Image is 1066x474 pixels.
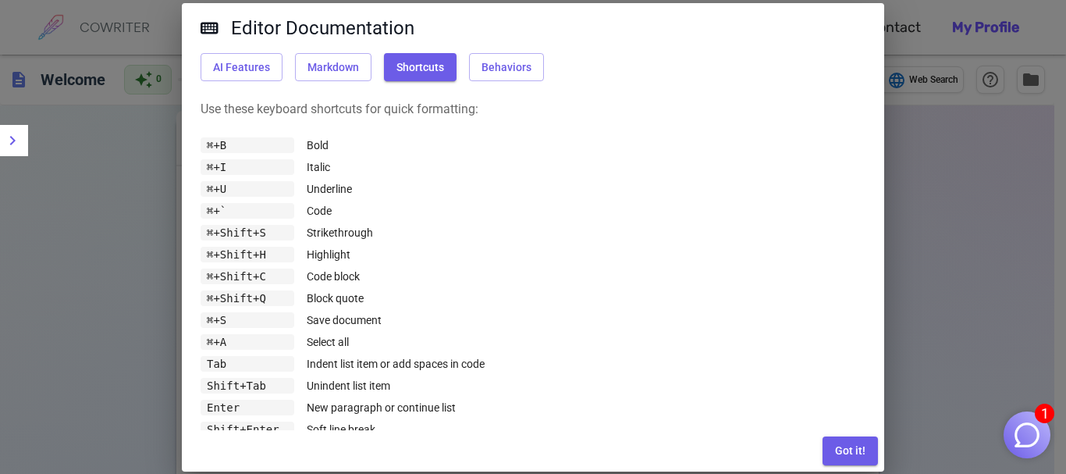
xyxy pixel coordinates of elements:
button: Markdown [295,53,371,82]
p: ⌘+` [201,203,294,219]
button: Shortcuts [384,53,457,82]
p: New paragraph or continue list [307,400,865,415]
span: 1 [1035,404,1054,423]
p: Save document [307,312,865,328]
p: ⌘+I [201,159,294,175]
img: Close chat [1012,420,1042,450]
p: Use these keyboard shortcuts for quick formatting: [201,100,865,119]
p: Soft line break [307,422,865,437]
p: ⌘+B [201,137,294,153]
p: Enter [201,400,294,415]
p: ⌘+Shift+Q [201,290,294,306]
p: Code block [307,269,865,284]
p: Tab [201,356,294,372]
p: Shift+Enter [201,422,294,437]
p: Indent list item or add spaces in code [307,356,865,372]
button: AI Features [201,53,282,82]
p: Shift+Tab [201,378,294,394]
p: Italic [307,159,865,175]
p: Underline [307,181,865,197]
p: Select all [307,334,865,350]
p: ⌘+S [201,312,294,328]
p: ⌘+A [201,334,294,350]
p: Highlight [307,247,865,262]
p: Unindent list item [307,378,865,394]
button: Got it! [823,437,878,465]
button: Behaviors [469,53,544,82]
p: Strikethrough [307,225,865,241]
p: ⌘+Shift+C [201,269,294,284]
p: Bold [307,137,865,153]
p: Code [307,203,865,219]
p: ⌘+U [201,181,294,197]
p: Block quote [307,290,865,306]
p: ⌘+Shift+H [201,247,294,262]
h5: Editor Documentation [231,16,414,41]
p: ⌘+Shift+S [201,225,294,241]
